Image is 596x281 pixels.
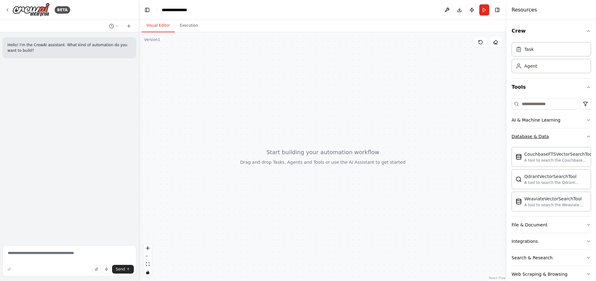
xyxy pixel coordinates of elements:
[512,22,591,40] button: Crew
[144,37,160,42] div: Version 1
[516,198,522,205] img: WeaviateVectorSearchTool
[512,78,591,96] button: Tools
[512,271,567,277] div: Web Scraping & Browsing
[144,268,152,276] button: toggle interactivity
[524,63,537,69] div: Agent
[144,252,152,260] button: zoom out
[5,265,14,274] button: Improve this prompt
[144,244,152,252] button: zoom in
[512,255,553,261] div: Search & Research
[524,158,593,163] div: A tool to search the Couchbase database for relevant information on internal documents.
[524,203,587,207] div: A tool to search the Weaviate database for relevant information on internal documents.
[55,6,70,14] div: BETA
[524,151,593,157] div: CouchbaseFTSVectorSearchTool
[512,6,537,14] h4: Resources
[512,233,591,249] button: Integrations
[175,19,203,32] button: Execution
[516,154,522,160] img: CouchbaseFTSVectorSearchTool
[512,128,591,145] button: Database & Data
[7,42,131,53] p: Hello! I'm the CrewAI assistant. What kind of automation do you want to build?
[106,22,121,30] button: Switch to previous chat
[516,176,522,182] img: QdrantVectorSearchTool
[112,265,134,274] button: Send
[116,267,125,272] span: Send
[144,244,152,276] div: React Flow controls
[524,173,587,180] div: QdrantVectorSearchTool
[124,22,134,30] button: Start a new chat
[489,276,506,280] a: React Flow attribution
[493,6,502,14] button: Hide right sidebar
[92,265,101,274] button: Upload files
[512,145,591,216] div: Database & Data
[512,40,591,78] div: Crew
[512,250,591,266] button: Search & Research
[12,3,50,17] img: Logo
[512,133,549,140] div: Database & Data
[512,238,538,244] div: Integrations
[142,19,175,32] button: Visual Editor
[512,117,560,123] div: AI & Machine Learning
[143,6,151,14] button: Hide left sidebar
[524,196,587,202] div: WeaviateVectorSearchTool
[162,7,194,13] nav: breadcrumb
[512,112,591,128] button: AI & Machine Learning
[524,180,587,185] div: A tool to search the Qdrant database for relevant information on internal documents.
[144,260,152,268] button: fit view
[512,222,548,228] div: File & Document
[512,217,591,233] button: File & Document
[524,46,534,52] div: Task
[102,265,111,274] button: Click to speak your automation idea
